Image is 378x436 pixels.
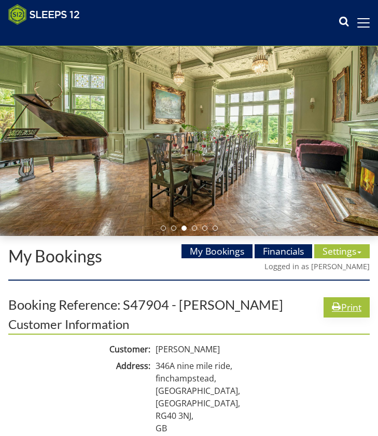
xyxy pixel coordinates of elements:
[324,297,370,318] a: Print
[181,244,253,258] a: My Bookings
[3,31,112,40] iframe: Customer reviews powered by Trustpilot
[255,244,312,258] a: Financials
[8,360,153,372] dt: Address
[8,4,80,25] img: Sleeps 12
[8,343,153,355] dt: Customer
[153,343,370,355] dd: [PERSON_NAME]
[264,261,370,271] a: Logged in as [PERSON_NAME]
[314,244,370,258] a: Settings
[8,297,283,312] h2: Booking Reference: S47904 - [PERSON_NAME]
[8,246,102,266] a: My Bookings
[8,318,370,335] h3: Customer Information
[153,360,370,434] dd: 346A nine mile ride, finchampstead, [GEOGRAPHIC_DATA], [GEOGRAPHIC_DATA], RG40 3NJ, GB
